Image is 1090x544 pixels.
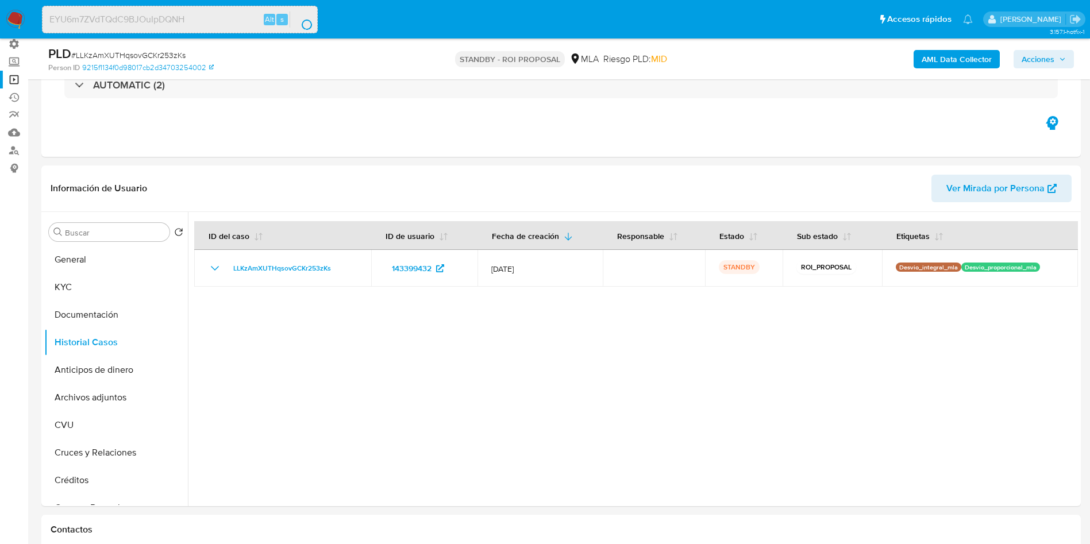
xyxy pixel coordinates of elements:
button: CVU [44,411,188,439]
a: Notificaciones [963,14,973,24]
p: STANDBY - ROI PROPOSAL [455,51,565,67]
span: Riesgo PLD: [603,53,667,65]
button: Documentación [44,301,188,329]
button: Cuentas Bancarias [44,494,188,522]
button: Acciones [1014,50,1074,68]
h1: Contactos [51,524,1072,535]
span: # LLKzAmXUTHqsovGCKr253zKs [71,49,186,61]
button: search-icon [290,11,313,28]
button: General [44,246,188,273]
b: Person ID [48,63,80,73]
a: 9215f1134f0d98017cb2d34703254002 [82,63,214,73]
button: Anticipos de dinero [44,356,188,384]
h3: AUTOMATIC (2) [93,79,165,91]
button: AML Data Collector [914,50,1000,68]
b: PLD [48,44,71,63]
button: Historial Casos [44,329,188,356]
button: Archivos adjuntos [44,384,188,411]
span: Accesos rápidos [887,13,952,25]
b: AML Data Collector [922,50,992,68]
button: Créditos [44,466,188,494]
span: Alt [265,14,274,25]
div: AUTOMATIC (2) [64,72,1058,98]
button: KYC [44,273,188,301]
a: Salir [1069,13,1081,25]
h1: Información de Usuario [51,183,147,194]
button: Volver al orden por defecto [174,227,183,240]
button: Cruces y Relaciones [44,439,188,466]
input: Buscar [65,227,165,238]
p: gustavo.deseta@mercadolibre.com [1000,14,1065,25]
div: MLA [569,53,599,65]
button: Ver Mirada por Persona [931,175,1072,202]
span: Acciones [1022,50,1054,68]
span: MID [651,52,667,65]
button: Buscar [53,227,63,237]
span: s [280,14,284,25]
span: 3.157.1-hotfix-1 [1050,27,1084,36]
span: Ver Mirada por Persona [946,175,1045,202]
input: Buscar usuario o caso... [43,12,317,27]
